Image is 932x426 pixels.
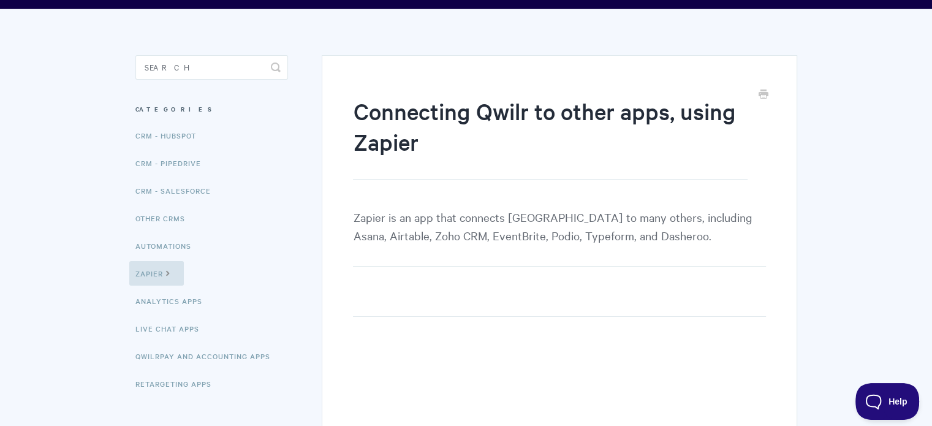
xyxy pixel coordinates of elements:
a: CRM - Pipedrive [135,151,210,175]
input: Search [135,55,288,80]
p: Zapier is an app that connects [GEOGRAPHIC_DATA] to many others, including Asana, Airtable, Zoho ... [353,208,765,267]
a: CRM - Salesforce [135,178,220,203]
a: CRM - HubSpot [135,123,205,148]
a: Print this Article [759,88,768,102]
h1: Connecting Qwilr to other apps, using Zapier [353,96,747,180]
iframe: Toggle Customer Support [855,383,920,420]
a: Analytics Apps [135,289,211,313]
a: Live Chat Apps [135,316,208,341]
h3: Categories [135,98,288,120]
a: Automations [135,234,200,258]
a: Other CRMs [135,206,194,230]
a: QwilrPay and Accounting Apps [135,344,279,368]
a: Retargeting Apps [135,371,221,396]
a: Zapier [129,261,184,286]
